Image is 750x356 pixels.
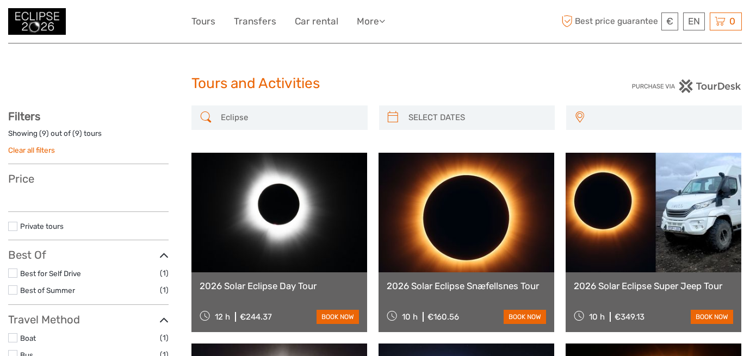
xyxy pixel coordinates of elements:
[402,312,418,322] span: 10 h
[317,310,359,324] a: book now
[357,14,385,29] a: More
[234,14,276,29] a: Transfers
[404,108,549,127] input: SELECT DATES
[20,334,36,342] a: Boat
[504,310,546,324] a: book now
[427,312,459,322] div: €160.56
[387,280,546,291] a: 2026 Solar Eclipse Snæfellsnes Tour
[631,79,742,93] img: PurchaseViaTourDesk.png
[691,310,733,324] a: book now
[728,16,737,27] span: 0
[160,267,169,279] span: (1)
[160,332,169,344] span: (1)
[683,13,705,30] div: EN
[295,14,338,29] a: Car rental
[215,312,230,322] span: 12 h
[8,172,169,185] h3: Price
[240,312,272,322] div: €244.37
[559,13,659,30] span: Best price guarantee
[191,14,215,29] a: Tours
[200,280,359,291] a: 2026 Solar Eclipse Day Tour
[589,312,605,322] span: 10 h
[42,128,46,139] label: 9
[8,146,55,154] a: Clear all filters
[75,128,79,139] label: 9
[20,269,81,278] a: Best for Self Drive
[20,222,64,230] a: Private tours
[666,16,673,27] span: €
[216,108,362,127] input: SEARCH
[191,75,559,92] h1: Tours and Activities
[8,128,169,145] div: Showing ( ) out of ( ) tours
[160,284,169,296] span: (1)
[20,286,75,295] a: Best of Summer
[8,313,169,326] h3: Travel Method
[8,248,169,261] h3: Best Of
[615,312,644,322] div: €349.13
[574,280,733,291] a: 2026 Solar Eclipse Super Jeep Tour
[8,110,40,123] strong: Filters
[8,8,66,35] img: 3312-44506bfc-dc02-416d-ac4c-c65cb0cf8db4_logo_small.jpg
